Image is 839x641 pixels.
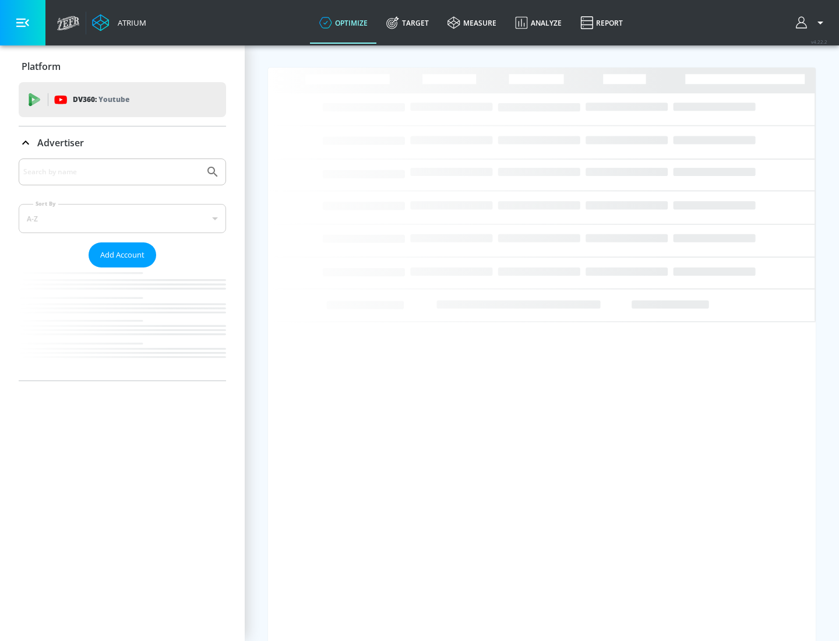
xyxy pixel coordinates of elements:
[811,38,827,45] span: v 4.22.2
[571,2,632,44] a: Report
[100,248,144,262] span: Add Account
[98,93,129,105] p: Youtube
[89,242,156,267] button: Add Account
[113,17,146,28] div: Atrium
[37,136,84,149] p: Advertiser
[19,159,226,381] div: Advertiser
[22,60,61,73] p: Platform
[377,2,438,44] a: Target
[310,2,377,44] a: optimize
[23,164,200,179] input: Search by name
[19,82,226,117] div: DV360: Youtube
[19,204,226,233] div: A-Z
[19,267,226,381] nav: list of Advertiser
[92,14,146,31] a: Atrium
[506,2,571,44] a: Analyze
[438,2,506,44] a: measure
[19,50,226,83] div: Platform
[73,93,129,106] p: DV360:
[19,126,226,159] div: Advertiser
[33,200,58,207] label: Sort By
